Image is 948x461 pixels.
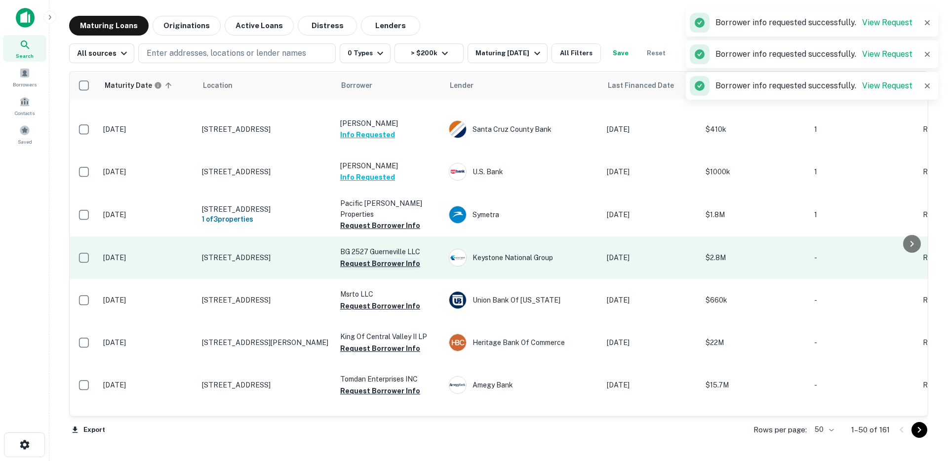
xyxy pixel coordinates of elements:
span: Search [16,52,34,60]
button: > $200k [395,43,464,63]
p: [DATE] [607,380,696,390]
button: Request Borrower Info [340,385,420,397]
button: Maturing [DATE] [468,43,547,63]
p: [STREET_ADDRESS] [202,381,330,389]
img: capitalize-icon.png [16,8,35,28]
p: [STREET_ADDRESS] [202,167,330,176]
p: - [814,295,913,306]
button: Enter addresses, locations or lender names [138,43,336,63]
h6: 1 of 3 properties [202,214,330,225]
div: All sources [77,47,130,59]
p: [DATE] [607,124,696,135]
p: [STREET_ADDRESS] [202,253,330,262]
img: picture [449,292,466,308]
p: Tomdan Enterprises INC [340,374,439,384]
p: $22M [706,337,804,348]
p: [STREET_ADDRESS] [202,125,330,134]
button: 0 Types [340,43,391,63]
a: View Request [862,49,912,59]
span: Contacts [15,109,35,117]
img: picture [449,334,466,351]
p: 1 [814,166,913,177]
button: All Filters [552,43,601,63]
span: Lender [450,79,474,91]
p: Borrower info requested successfully. [715,80,912,92]
p: 1–50 of 161 [851,424,890,436]
button: Originations [153,16,221,36]
div: Santa Cruz County Bank [449,120,597,138]
p: [DATE] [103,337,192,348]
p: Borrower info requested successfully. [715,48,912,60]
p: 1 [814,124,913,135]
p: $410k [706,124,804,135]
p: [STREET_ADDRESS][PERSON_NAME] [202,338,330,347]
button: All sources [69,43,134,63]
th: Last Financed Date [602,72,701,99]
span: Location [203,79,245,91]
span: Maturity dates displayed may be estimated. Please contact the lender for the most accurate maturi... [104,80,175,91]
p: [DATE] [103,166,192,177]
button: Info Requested [340,129,395,141]
a: Search [3,35,46,62]
p: - [814,380,913,390]
div: Symetra [449,206,597,224]
div: Maturing [DATE] [475,47,543,59]
p: Pacific [PERSON_NAME] Properties [340,198,439,220]
p: $1000k [706,166,804,177]
img: picture [449,206,466,223]
p: $1.8M [706,209,804,220]
button: Request Borrower Info [340,258,420,269]
img: picture [449,163,466,180]
button: Save your search to get updates of matches that match your search criteria. [605,43,636,63]
th: Lender [444,72,602,99]
p: Rows per page: [753,424,807,436]
p: Msrto LLC [340,289,439,300]
button: Maturing Loans [69,16,149,36]
p: [DATE] [103,295,192,306]
p: [DATE] [103,124,192,135]
p: 1 [814,209,913,220]
p: [DATE] [607,252,696,263]
p: Enter addresses, locations or lender names [147,47,306,59]
a: View Request [862,81,912,90]
a: Saved [3,121,46,148]
button: Request Borrower Info [340,343,420,354]
th: Borrower [335,72,444,99]
button: Lenders [361,16,420,36]
p: [PERSON_NAME] [340,118,439,129]
button: Reset [640,43,672,63]
p: [DATE] [103,380,192,390]
a: Borrowers [3,64,46,90]
button: Go to next page [911,422,927,438]
p: [PERSON_NAME] [340,160,439,171]
img: picture [449,377,466,393]
p: [DATE] [103,252,192,263]
p: - [814,252,913,263]
th: Location [197,72,335,99]
div: Keystone National Group [449,249,597,267]
img: picture [449,249,466,266]
div: U.s. Bank [449,163,597,181]
p: [DATE] [607,337,696,348]
a: Contacts [3,92,46,119]
span: Saved [18,138,32,146]
iframe: Chat Widget [899,382,948,429]
span: Last Financed Date [608,79,687,91]
p: [DATE] [607,166,696,177]
p: [STREET_ADDRESS] [202,205,330,214]
p: [DATE] [607,209,696,220]
button: Distress [298,16,357,36]
div: Maturity dates displayed may be estimated. Please contact the lender for the most accurate maturi... [105,80,162,91]
p: [DATE] [607,295,696,306]
img: picture [449,121,466,138]
p: $2.8M [706,252,804,263]
p: [STREET_ADDRESS] [202,296,330,305]
p: - [814,337,913,348]
a: View Request [862,18,912,27]
h6: Maturity Date [105,80,152,91]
